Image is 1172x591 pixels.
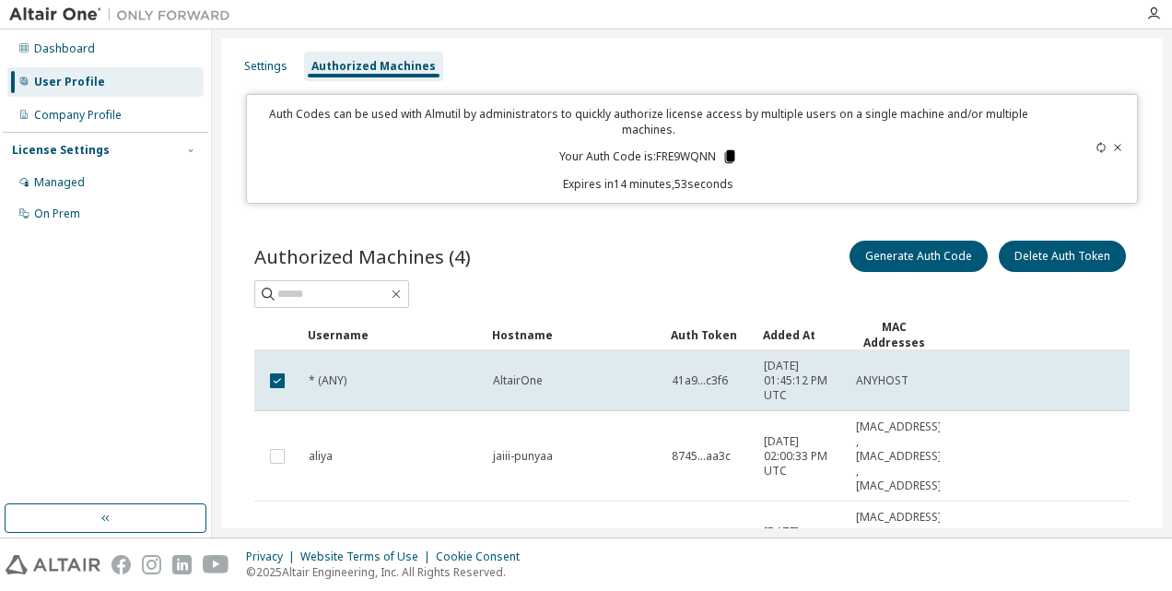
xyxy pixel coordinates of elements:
[855,319,932,350] div: MAC Addresses
[9,6,240,24] img: Altair One
[258,176,1039,192] p: Expires in 14 minutes, 53 seconds
[309,373,346,388] span: * (ANY)
[254,243,471,269] span: Authorized Machines (4)
[34,108,122,123] div: Company Profile
[300,550,436,564] div: Website Terms of Use
[172,555,192,574] img: linkedin.svg
[764,359,839,403] span: [DATE] 01:45:12 PM UTC
[311,59,436,74] div: Authorized Machines
[493,449,553,464] span: jaiii-punyaa
[34,75,105,89] div: User Profile
[34,175,85,190] div: Managed
[671,320,748,349] div: Auth Token
[142,555,161,574] img: instagram.svg
[12,143,110,158] div: License Settings
[856,420,942,493] span: [MAC_ADDRESS] , [MAC_ADDRESS] , [MAC_ADDRESS]
[850,241,988,272] button: Generate Auth Code
[856,510,942,584] span: [MAC_ADDRESS] , [MAC_ADDRESS] , [MAC_ADDRESS]
[436,550,531,564] div: Cookie Consent
[764,434,839,479] span: [DATE] 02:00:33 PM UTC
[559,148,738,165] p: Your Auth Code is: FRE9WQNN
[246,550,300,564] div: Privacy
[246,564,531,580] p: © 2025 Altair Engineering, Inc. All Rights Reserved.
[309,449,333,464] span: aliya
[6,555,100,574] img: altair_logo.svg
[763,320,840,349] div: Added At
[493,373,543,388] span: AltairOne
[34,41,95,56] div: Dashboard
[308,320,477,349] div: Username
[492,320,656,349] div: Hostname
[111,555,131,574] img: facebook.svg
[999,241,1126,272] button: Delete Auth Token
[764,525,839,569] span: [DATE] 02:01:32 PM UTC
[244,59,287,74] div: Settings
[672,373,728,388] span: 41a9...c3f6
[258,106,1039,137] p: Auth Codes can be used with Almutil by administrators to quickly authorize license access by mult...
[856,373,908,388] span: ANYHOST
[34,207,80,221] div: On Prem
[203,555,229,574] img: youtube.svg
[672,449,731,464] span: 8745...aa3c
